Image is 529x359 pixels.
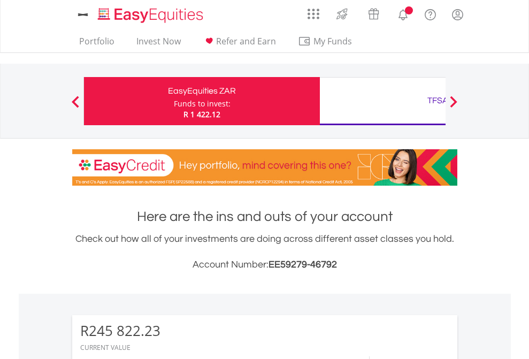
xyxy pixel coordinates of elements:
button: Next [443,101,464,112]
a: Notifications [389,3,417,24]
span: Refer and Earn [216,35,276,47]
span: EE59279-46792 [269,259,337,270]
div: EasyEquities ZAR [90,83,313,98]
a: Home page [94,3,208,24]
span: My Funds [298,34,368,48]
img: EasyCredit Promotion Banner [72,149,457,186]
div: CURRENT VALUE [80,344,160,351]
a: FAQ's and Support [417,3,444,24]
img: thrive-v2.svg [333,5,351,22]
span: R 1 422.12 [183,109,220,119]
a: Portfolio [75,36,119,52]
div: Check out how all of your investments are doing across different asset classes you hold. [72,232,457,272]
h3: Account Number: [72,257,457,272]
a: My Profile [444,3,471,26]
a: Invest Now [132,36,185,52]
a: Refer and Earn [198,36,280,52]
div: Funds to invest: [174,98,231,109]
button: Previous [65,101,86,112]
img: grid-menu-icon.svg [308,8,319,20]
div: R245 822.23 [80,323,160,339]
img: EasyEquities_Logo.png [96,6,208,24]
a: AppsGrid [301,3,326,20]
h1: Here are the ins and outs of your account [72,207,457,226]
a: Vouchers [358,3,389,22]
img: vouchers-v2.svg [365,5,382,22]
